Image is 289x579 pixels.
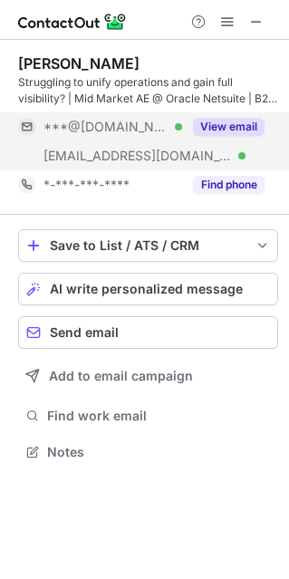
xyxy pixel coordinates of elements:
img: ContactOut v5.3.10 [18,11,127,33]
div: Save to List / ATS / CRM [50,238,246,253]
button: Send email [18,316,278,349]
button: Add to email campaign [18,360,278,392]
div: Struggling to unify operations and gain full visibility? | Mid Market AE @ Oracle Netsuite | B2B ... [18,74,278,107]
span: Send email [50,325,119,340]
button: save-profile-one-click [18,229,278,262]
button: Reveal Button [193,118,265,136]
div: [PERSON_NAME] [18,54,140,72]
button: Reveal Button [193,176,265,194]
button: AI write personalized message [18,273,278,305]
button: Notes [18,439,278,465]
span: Add to email campaign [49,369,193,383]
span: Notes [47,444,271,460]
button: Find work email [18,403,278,429]
span: [EMAIL_ADDRESS][DOMAIN_NAME] [43,148,232,164]
span: ***@[DOMAIN_NAME] [43,119,169,135]
span: Find work email [47,408,271,424]
span: AI write personalized message [50,282,243,296]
